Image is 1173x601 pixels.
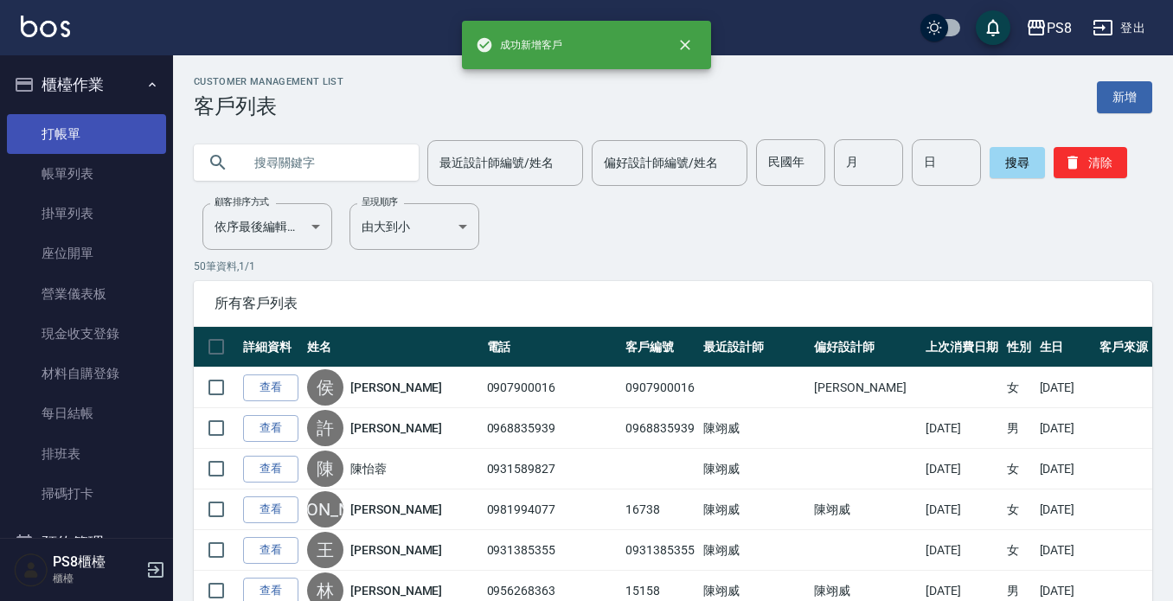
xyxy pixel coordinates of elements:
input: 搜尋關鍵字 [242,139,405,186]
div: 依序最後編輯時間 [202,203,332,250]
td: 女 [1003,449,1035,489]
th: 最近設計師 [699,327,811,368]
td: [DATE] [1035,408,1096,449]
td: 陳翊威 [699,530,811,571]
td: 0931385355 [483,530,622,571]
p: 櫃檯 [53,571,141,586]
span: 成功新增客戶 [476,36,562,54]
td: 0931385355 [621,530,699,571]
td: [DATE] [1035,368,1096,408]
th: 姓名 [303,327,483,368]
td: [PERSON_NAME] [810,368,921,408]
a: 現金收支登錄 [7,314,166,354]
div: 由大到小 [349,203,479,250]
td: [DATE] [921,408,1003,449]
div: 王 [307,532,343,568]
a: 查看 [243,415,298,442]
th: 偏好設計師 [810,327,921,368]
a: 打帳單 [7,114,166,154]
h5: PS8櫃檯 [53,553,141,571]
th: 客戶編號 [621,327,699,368]
td: 女 [1003,368,1035,408]
td: [DATE] [1035,449,1096,489]
th: 詳細資料 [239,327,303,368]
button: close [666,26,704,64]
td: 0931589827 [483,449,622,489]
td: 陳翊威 [699,408,811,449]
td: [DATE] [1035,530,1096,571]
a: [PERSON_NAME] [350,582,442,599]
th: 客戶來源 [1095,327,1152,368]
a: 陳怡蓉 [350,460,387,477]
img: Person [14,553,48,587]
td: 陳翊威 [810,489,921,530]
a: 營業儀表板 [7,274,166,314]
a: 查看 [243,374,298,401]
th: 性別 [1003,327,1035,368]
div: 陳 [307,451,343,487]
button: 清除 [1054,147,1127,178]
a: 材料自購登錄 [7,354,166,393]
td: 0981994077 [483,489,622,530]
td: 男 [1003,408,1035,449]
th: 生日 [1035,327,1096,368]
label: 顧客排序方式 [215,195,269,208]
img: Logo [21,16,70,37]
a: [PERSON_NAME] [350,379,442,396]
a: 查看 [243,537,298,564]
td: 女 [1003,489,1035,530]
td: [DATE] [921,449,1003,489]
td: 陳翊威 [699,489,811,530]
button: 櫃檯作業 [7,62,166,107]
button: 預約管理 [7,521,166,566]
h3: 客戶列表 [194,94,343,118]
a: 每日結帳 [7,393,166,433]
a: 新增 [1097,81,1152,113]
td: [DATE] [921,530,1003,571]
p: 50 筆資料, 1 / 1 [194,259,1152,274]
a: [PERSON_NAME] [350,419,442,437]
a: [PERSON_NAME] [350,501,442,518]
a: 座位開單 [7,233,166,273]
a: 掛單列表 [7,194,166,233]
div: [PERSON_NAME] [307,491,343,527]
a: 掃碼打卡 [7,474,166,514]
button: 登出 [1086,12,1152,44]
a: 排班表 [7,434,166,474]
button: save [976,10,1010,45]
td: 0907900016 [483,368,622,408]
td: 女 [1003,530,1035,571]
td: [DATE] [1035,489,1096,530]
a: 查看 [243,496,298,523]
div: 侯 [307,369,343,406]
td: 0968835939 [483,408,622,449]
a: [PERSON_NAME] [350,541,442,559]
div: 許 [307,410,343,446]
td: 0907900016 [621,368,699,408]
button: PS8 [1019,10,1079,46]
div: PS8 [1047,17,1072,39]
th: 電話 [483,327,622,368]
td: 0968835939 [621,408,699,449]
td: [DATE] [921,489,1003,530]
h2: Customer Management List [194,76,343,87]
button: 搜尋 [990,147,1045,178]
span: 所有客戶列表 [215,295,1131,312]
label: 呈現順序 [362,195,398,208]
a: 查看 [243,456,298,483]
th: 上次消費日期 [921,327,1003,368]
td: 16738 [621,489,699,530]
td: 陳翊威 [699,449,811,489]
a: 帳單列表 [7,154,166,194]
